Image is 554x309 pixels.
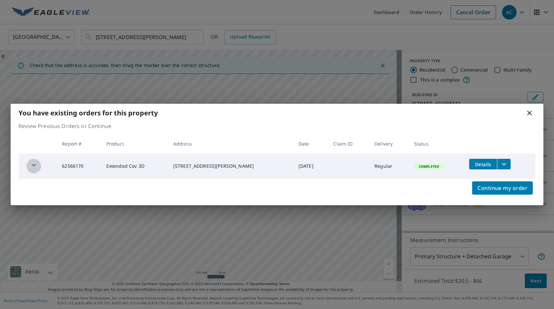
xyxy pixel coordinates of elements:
[477,183,527,193] span: Continue my order
[173,163,288,169] div: [STREET_ADDRESS][PERSON_NAME]
[328,134,369,154] th: Claim ID
[57,134,101,154] th: Report #
[415,164,443,169] span: Completed
[101,154,168,179] td: Extended Cov 3D
[473,161,493,167] span: Details
[409,134,464,154] th: Status
[168,134,293,154] th: Address
[293,134,328,154] th: Date
[469,159,497,169] button: detailsBtn-62566170
[369,134,409,154] th: Delivery
[19,122,535,130] p: Review Previous Orders or Continue
[101,134,168,154] th: Product
[19,108,158,117] b: You have existing orders for this property
[369,154,409,179] td: Regular
[293,154,328,179] td: [DATE]
[57,154,101,179] td: 62566170
[497,159,511,169] button: filesDropdownBtn-62566170
[472,181,533,195] button: Continue my order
